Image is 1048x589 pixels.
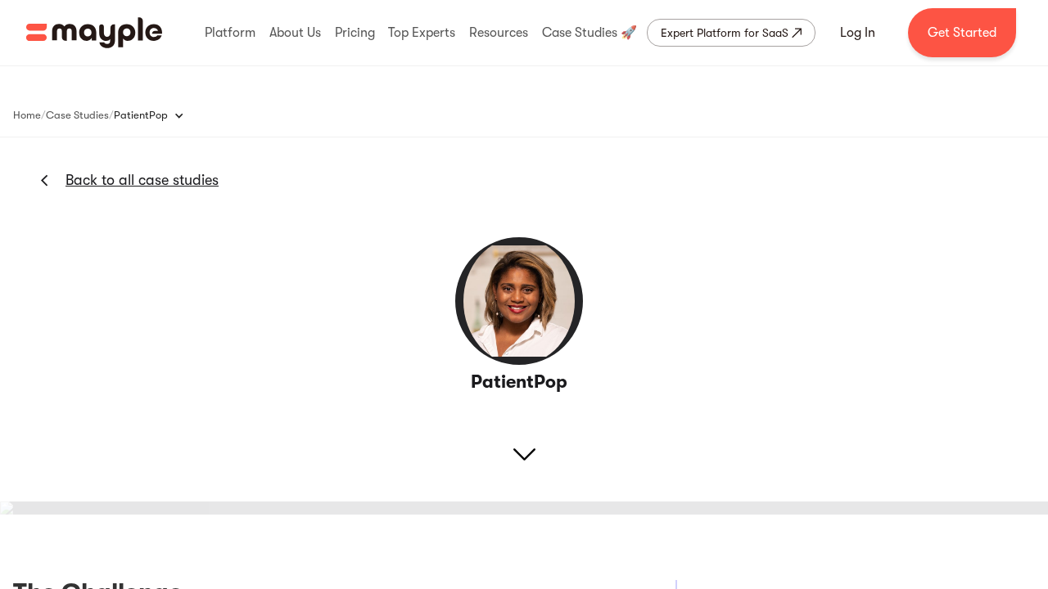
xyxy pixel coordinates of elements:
div: / [41,107,46,124]
a: Log In [820,13,895,52]
a: Expert Platform for SaaS [647,19,815,47]
a: Back to all case studies [65,170,219,190]
div: / [109,107,114,124]
img: PatientPop [454,236,585,366]
a: Get Started [908,8,1016,57]
div: Expert Platform for SaaS [661,23,788,43]
h3: PatientPop [427,371,612,394]
a: Home [13,106,41,125]
a: Case Studies [46,106,109,125]
img: Mayple logo [26,17,162,48]
div: PatientPop [114,107,168,124]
